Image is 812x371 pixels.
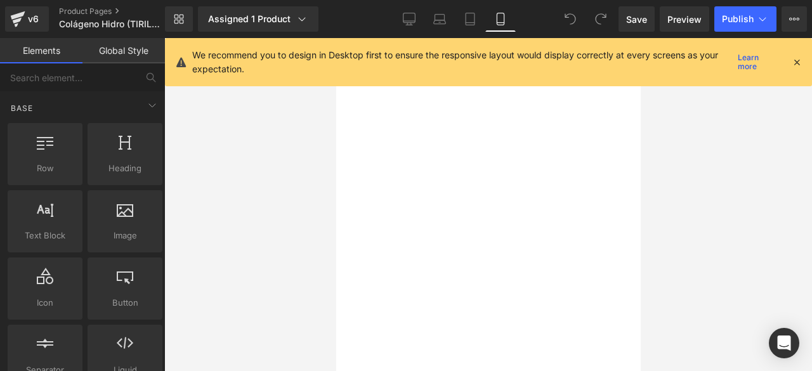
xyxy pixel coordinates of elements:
[91,296,159,309] span: Button
[5,6,49,32] a: v6
[91,162,159,175] span: Heading
[455,6,485,32] a: Tablet
[558,6,583,32] button: Undo
[11,296,79,309] span: Icon
[769,328,799,358] div: Open Intercom Messenger
[192,48,733,76] p: We recommend you to design in Desktop first to ensure the responsive layout would display correct...
[208,13,308,25] div: Assigned 1 Product
[82,38,165,63] a: Global Style
[660,6,709,32] a: Preview
[667,13,702,26] span: Preview
[165,6,193,32] a: New Library
[714,6,776,32] button: Publish
[424,6,455,32] a: Laptop
[394,6,424,32] a: Desktop
[722,14,754,24] span: Publish
[782,6,807,32] button: More
[588,6,613,32] button: Redo
[10,102,34,114] span: Base
[91,229,159,242] span: Image
[11,229,79,242] span: Text Block
[11,162,79,175] span: Row
[59,6,185,16] a: Product Pages
[485,6,516,32] a: Mobile
[25,11,41,27] div: v6
[59,19,161,29] span: Colágeno Hidro (TIRILLA)
[733,55,782,70] a: Learn more
[626,13,647,26] span: Save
